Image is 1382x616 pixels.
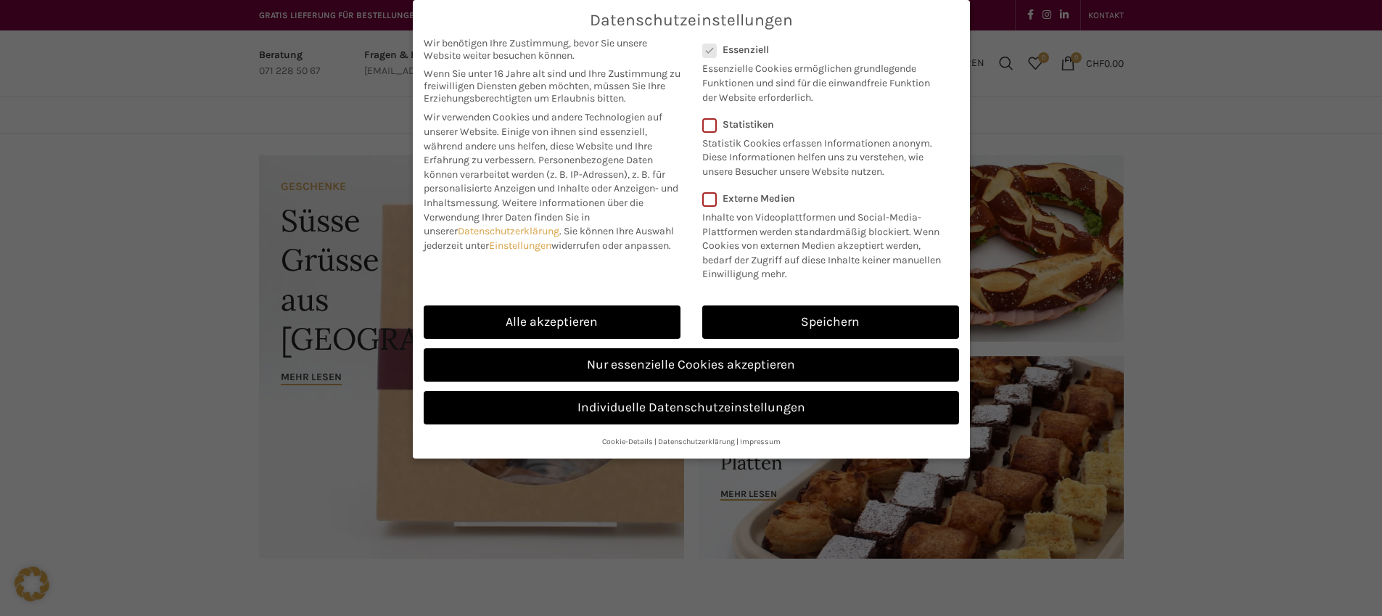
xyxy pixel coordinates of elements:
span: Personenbezogene Daten können verarbeitet werden (z. B. IP-Adressen), z. B. für personalisierte A... [424,154,678,209]
a: Individuelle Datenschutzeinstellungen [424,391,959,424]
a: Einstellungen [489,239,551,252]
a: Cookie-Details [602,437,653,446]
span: Wir verwenden Cookies und andere Technologien auf unserer Website. Einige von ihnen sind essenzie... [424,111,662,166]
a: Impressum [740,437,781,446]
label: Statistiken [702,118,940,131]
a: Datenschutzerklärung [658,437,735,446]
span: Wir benötigen Ihre Zustimmung, bevor Sie unsere Website weiter besuchen können. [424,37,680,62]
a: Speichern [702,305,959,339]
span: Datenschutzeinstellungen [590,11,793,30]
span: Wenn Sie unter 16 Jahre alt sind und Ihre Zustimmung zu freiwilligen Diensten geben möchten, müss... [424,67,680,104]
a: Alle akzeptieren [424,305,680,339]
span: Sie können Ihre Auswahl jederzeit unter widerrufen oder anpassen. [424,225,674,252]
p: Inhalte von Videoplattformen und Social-Media-Plattformen werden standardmäßig blockiert. Wenn Co... [702,205,950,282]
label: Essenziell [702,44,940,56]
span: Weitere Informationen über die Verwendung Ihrer Daten finden Sie in unserer . [424,197,643,237]
a: Datenschutzerklärung [458,225,559,237]
p: Essenzielle Cookies ermöglichen grundlegende Funktionen und sind für die einwandfreie Funktion de... [702,56,940,104]
p: Statistik Cookies erfassen Informationen anonym. Diese Informationen helfen uns zu verstehen, wie... [702,131,940,179]
label: Externe Medien [702,192,950,205]
a: Nur essenzielle Cookies akzeptieren [424,348,959,382]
